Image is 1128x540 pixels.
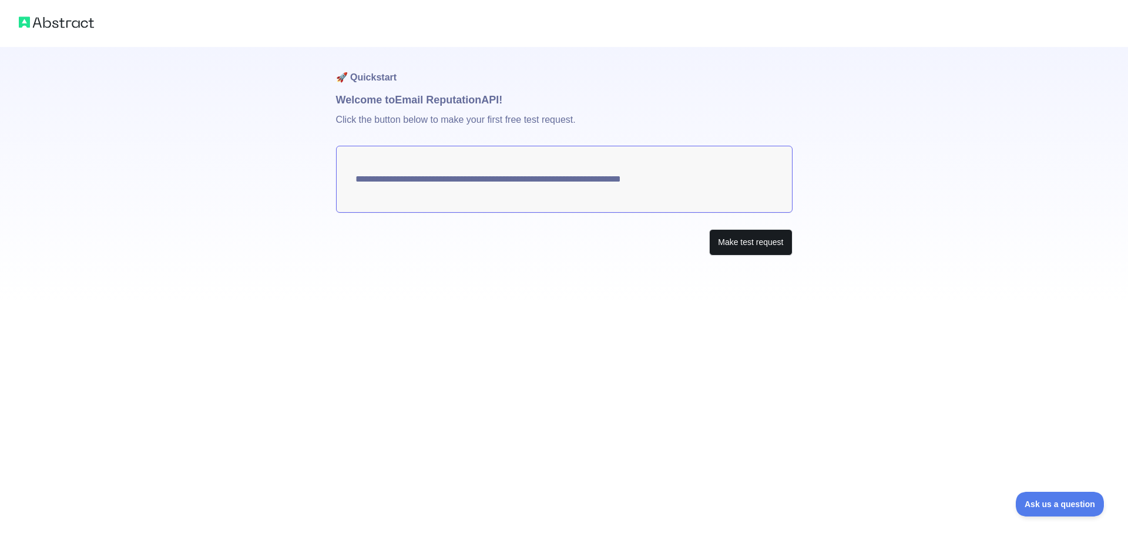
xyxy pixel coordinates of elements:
h1: Welcome to Email Reputation API! [336,92,793,108]
img: Abstract logo [19,14,94,31]
iframe: Toggle Customer Support [1016,492,1104,516]
button: Make test request [709,229,792,256]
p: Click the button below to make your first free test request. [336,108,793,146]
h1: 🚀 Quickstart [336,47,793,92]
